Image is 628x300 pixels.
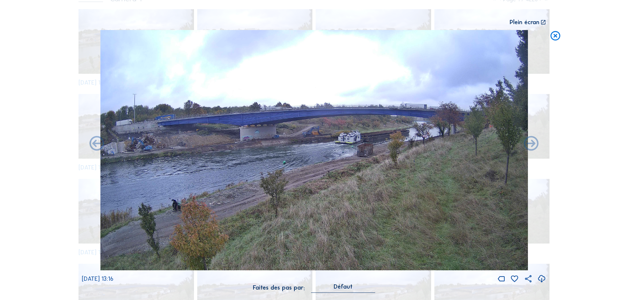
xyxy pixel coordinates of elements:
div: Défaut [311,284,375,292]
i: Forward [88,135,106,153]
img: Image [100,30,528,270]
div: Plein écran [510,20,539,26]
span: [DATE] 13:16 [82,275,113,282]
div: Défaut [334,284,353,290]
div: Faites des pas par: [253,285,305,291]
i: Back [522,135,540,153]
